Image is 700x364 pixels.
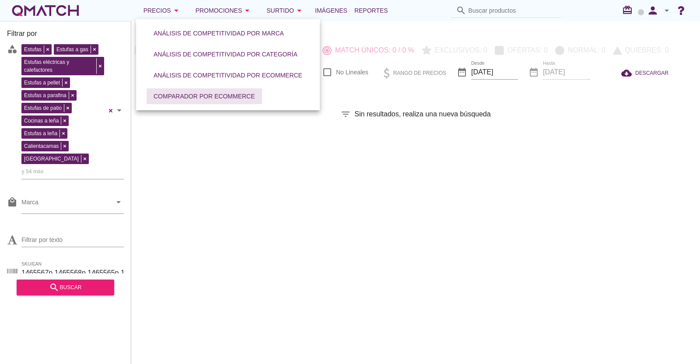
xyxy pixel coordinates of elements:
span: Sin resultados, realiza una nueva búsqueda [354,109,490,119]
div: Promociones [196,5,253,16]
span: Calientacamas [22,142,61,150]
i: cloud_download [621,68,635,78]
p: Match únicos: 0 / 0 % [332,45,414,56]
span: [GEOGRAPHIC_DATA] [22,155,81,163]
label: No Lineales [336,68,368,77]
i: arrow_drop_down [113,197,124,207]
span: Imágenes [315,5,347,16]
button: buscar [17,280,114,295]
i: arrow_drop_down [242,5,252,16]
div: Surtido [266,5,304,16]
span: Estufas eléctricas y calefactores [22,58,96,74]
div: Precios [143,5,182,16]
a: Análisis de competitividad por categoría [143,44,308,65]
button: Match únicos: 0 / 0 % [319,42,418,58]
span: Estufas a leña [22,129,59,137]
a: Análisis de competitividad por marca [143,23,294,44]
i: filter_list [340,109,351,119]
i: arrow_drop_down [294,5,304,16]
button: Análisis de competitividad por marca [147,25,291,41]
button: Análisis de competitividad por categoría [147,46,304,62]
i: search [456,5,466,16]
button: Surtido [259,2,311,19]
span: Estufas a parafina [22,91,69,99]
div: buscar [24,282,107,293]
i: category [7,44,17,54]
span: Estufas de patio [22,104,64,112]
span: Reportes [354,5,388,16]
div: Análisis de competitividad por marca [154,29,284,38]
span: Estufas a gas [54,45,91,53]
span: y 54 más [21,167,44,176]
button: Análisis de competitividad por eCommerce [147,67,309,83]
button: Promociones [189,2,260,19]
button: DESCARGAR [614,65,675,81]
div: Clear all [106,42,115,179]
i: arrow_drop_down [661,5,672,16]
a: Imágenes [311,2,351,19]
h3: Filtrar por [7,28,124,42]
i: filter_list [131,31,150,32]
button: Comparador por eCommerce [147,88,262,104]
div: Análisis de competitividad por categoría [154,50,297,59]
a: Análisis de competitividad por eCommerce [143,65,313,86]
a: white-qmatch-logo [10,2,80,19]
input: Buscar productos [468,3,556,17]
i: date_range [457,67,467,77]
span: Cocinas a leña [22,117,61,125]
a: Reportes [351,2,392,19]
input: Desde [471,65,518,79]
span: Estufas a pellet [22,79,62,87]
a: Comparador por eCommerce [143,86,266,107]
div: Comparador por eCommerce [154,92,255,101]
span: Estufas [22,45,44,53]
div: Análisis de competitividad por eCommerce [154,71,302,80]
i: arrow_drop_down [171,5,182,16]
i: person [644,4,661,17]
i: redeem [622,5,636,15]
button: Precios [136,2,189,19]
i: local_mall [7,197,17,207]
i: search [49,282,59,293]
span: DESCARGAR [635,69,668,77]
